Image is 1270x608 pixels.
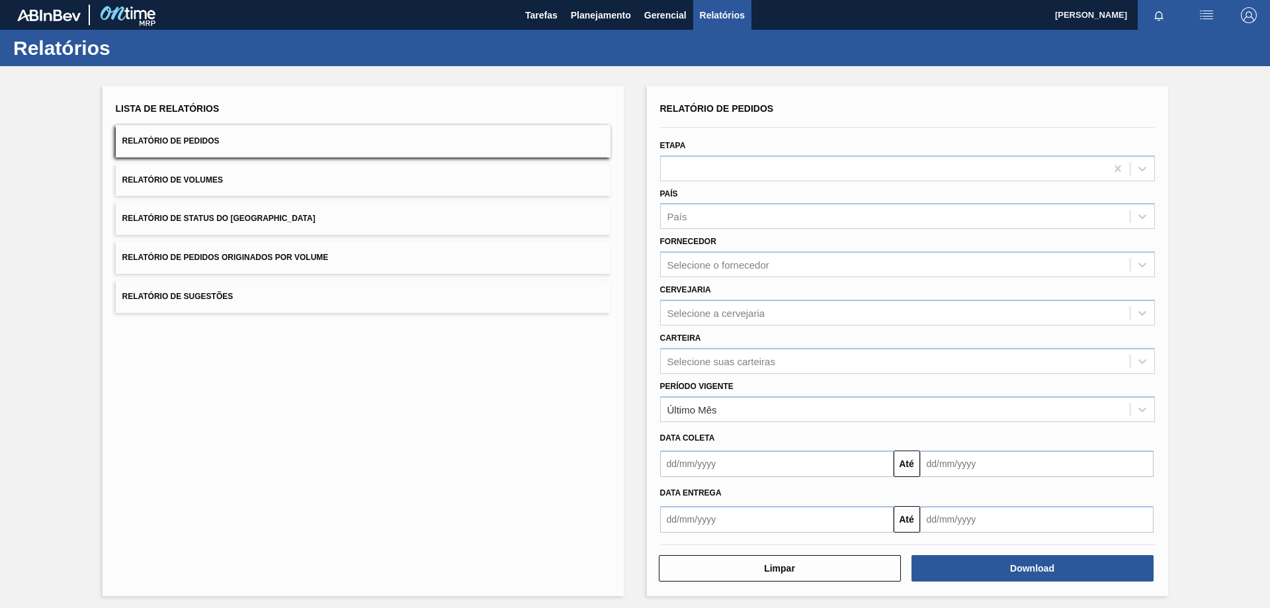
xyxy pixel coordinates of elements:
[660,285,711,294] label: Cervejaria
[920,506,1154,533] input: dd/mm/yyyy
[660,382,734,391] label: Período Vigente
[1199,7,1214,23] img: userActions
[894,506,920,533] button: Até
[911,555,1154,582] button: Download
[660,333,701,343] label: Carteira
[116,164,611,196] button: Relatório de Volumes
[700,7,745,23] span: Relatórios
[116,241,611,274] button: Relatório de Pedidos Originados por Volume
[920,451,1154,477] input: dd/mm/yyyy
[667,211,687,222] div: País
[660,451,894,477] input: dd/mm/yyyy
[660,433,715,443] span: Data coleta
[894,451,920,477] button: Até
[644,7,687,23] span: Gerencial
[659,555,901,582] button: Limpar
[571,7,631,23] span: Planejamento
[1241,7,1257,23] img: Logout
[116,281,611,313] button: Relatório de Sugestões
[17,9,81,21] img: TNhmsLtSVTkK8tSr43FrP2fwEKptu5GPRR3wAAAABJRU5ErkJggg==
[13,40,248,56] h1: Relatórios
[660,488,722,498] span: Data Entrega
[667,307,765,318] div: Selecione a cervejaria
[122,292,233,301] span: Relatório de Sugestões
[660,189,678,198] label: País
[122,136,220,146] span: Relatório de Pedidos
[667,355,775,367] div: Selecione suas carteiras
[116,103,220,114] span: Lista de Relatórios
[122,253,329,262] span: Relatório de Pedidos Originados por Volume
[667,259,769,271] div: Selecione o fornecedor
[660,141,686,150] label: Etapa
[667,404,717,415] div: Último Mês
[1138,6,1180,24] button: Notificações
[660,103,774,114] span: Relatório de Pedidos
[116,202,611,235] button: Relatório de Status do [GEOGRAPHIC_DATA]
[660,506,894,533] input: dd/mm/yyyy
[116,125,611,157] button: Relatório de Pedidos
[122,214,316,223] span: Relatório de Status do [GEOGRAPHIC_DATA]
[122,175,223,185] span: Relatório de Volumes
[525,7,558,23] span: Tarefas
[660,237,716,246] label: Fornecedor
